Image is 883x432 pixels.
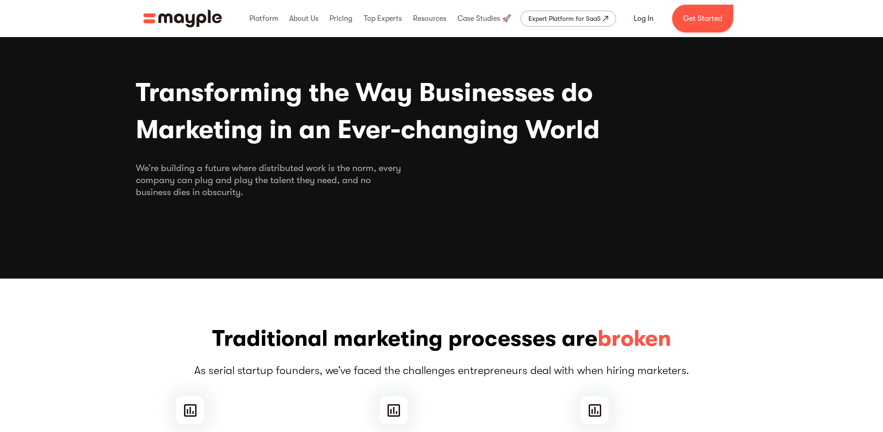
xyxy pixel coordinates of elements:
span: company can plug and play the talent they need, and no [136,174,748,186]
a: Log In [623,7,665,30]
span: Marketing in an Ever-changing World [136,111,748,148]
div: Top Experts [362,4,404,33]
span: business dies in obscurity. [136,186,748,198]
p: As serial startup founders, we’ve faced the challenges entrepreneurs deal with when hiring market... [136,363,748,378]
a: home [143,10,222,27]
a: Expert Platform for SaaS [521,11,616,26]
div: Platform [247,4,280,33]
div: We’re building a future where distributed work is the norm, every [136,162,748,198]
img: Mayple logo [143,10,222,27]
h1: Transforming the Way Businesses do [136,74,748,148]
h3: Traditional marketing processes are [136,324,748,354]
div: Pricing [327,4,355,33]
div: Resources [411,4,449,33]
div: About Us [287,4,321,33]
div: Expert Platform for SaaS [528,13,601,24]
span: broken [597,324,671,354]
a: Get Started [672,5,733,32]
